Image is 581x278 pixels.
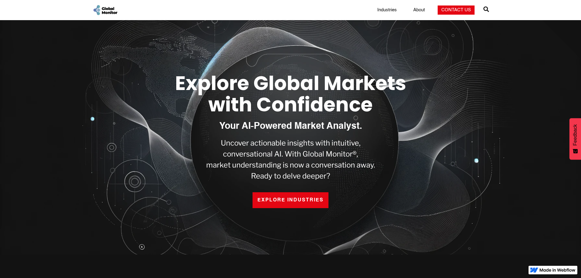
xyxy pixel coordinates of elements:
[483,5,489,13] span: 
[569,118,581,160] button: Feedback - Show survey
[253,192,328,208] a: EXPLORE INDUSTRIES
[374,7,400,13] a: Industries
[483,4,489,16] a: 
[154,73,427,116] h1: Explore Global Markets with Confidence
[540,268,576,272] img: Made in Webflow
[410,7,429,13] a: About
[206,138,375,182] p: Uncover actionable insights with intuitive, conversational AI. With Global Monitor®, market under...
[572,124,578,146] span: Feedback
[219,121,362,132] h1: Your AI-Powered Market Analyst.
[438,5,475,15] a: Contact Us
[92,4,118,16] a: home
